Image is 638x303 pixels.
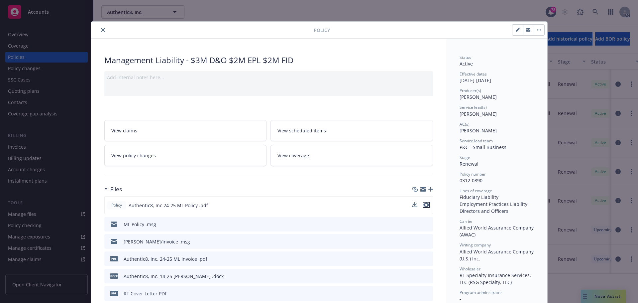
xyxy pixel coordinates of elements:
[460,94,497,100] span: [PERSON_NAME]
[424,290,430,297] button: preview file
[414,273,419,280] button: download file
[124,238,190,245] div: [PERSON_NAME]/invoice .msg
[460,138,493,144] span: Service lead team
[460,201,534,208] div: Employment Practices Liability
[414,255,419,262] button: download file
[277,152,309,159] span: View coverage
[270,145,433,166] a: View coverage
[460,188,492,194] span: Lines of coverage
[124,221,156,228] div: ML Policy .msg
[124,255,207,262] div: Authentic8, Inc. 24-25 ML Invoice .pdf
[104,145,267,166] a: View policy changes
[110,202,123,208] span: Policy
[460,177,482,184] span: 0312-0890
[412,202,417,207] button: download file
[460,121,470,127] span: AC(s)
[460,272,532,285] span: RT Specialty Insurance Services, LLC (RSG Specialty, LLC)
[424,255,430,262] button: preview file
[460,208,534,215] div: Directors and Officers
[110,256,118,261] span: pdf
[460,171,486,177] span: Policy number
[124,273,224,280] div: Authentic8, Inc. 14-25 [PERSON_NAME] .docx
[110,185,122,194] h3: Files
[460,61,473,67] span: Active
[414,221,419,228] button: download file
[111,127,137,134] span: View claims
[414,238,419,245] button: download file
[424,273,430,280] button: preview file
[110,291,118,296] span: PDF
[412,202,417,209] button: download file
[460,161,478,167] span: Renewal
[460,242,491,248] span: Writing company
[104,120,267,141] a: View claims
[423,202,430,208] button: preview file
[270,120,433,141] a: View scheduled items
[277,127,326,134] span: View scheduled items
[107,74,430,81] div: Add internal notes here...
[460,290,502,295] span: Program administrator
[414,290,419,297] button: download file
[460,248,535,262] span: Allied World Assurance Company (U.S.) Inc.
[460,144,506,150] span: P&C - Small Business
[460,296,461,302] span: -
[124,290,167,297] div: RT Cover Letter.PDF
[460,155,470,160] span: Stage
[460,104,487,110] span: Service lead(s)
[110,273,118,278] span: docx
[460,111,497,117] span: [PERSON_NAME]
[314,27,330,34] span: Policy
[460,219,473,224] span: Carrier
[460,225,535,238] span: Allied World Assurance Company (AWAC)
[111,152,156,159] span: View policy changes
[424,238,430,245] button: preview file
[423,202,430,209] button: preview file
[460,266,480,272] span: Wholesaler
[460,71,487,77] span: Effective dates
[460,71,534,84] div: [DATE] - [DATE]
[129,202,208,209] span: Authentic8, Inc 24-25 ML Policy .pdf
[104,55,433,66] div: Management Liability - $3M D&O $2M EPL $2M FID
[99,26,107,34] button: close
[460,127,497,134] span: [PERSON_NAME]
[460,55,471,60] span: Status
[460,88,481,93] span: Producer(s)
[460,194,534,201] div: Fiduciary Liability
[104,185,122,194] div: Files
[424,221,430,228] button: preview file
